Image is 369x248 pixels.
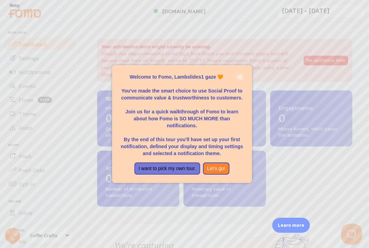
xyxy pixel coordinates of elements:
button: close, [236,73,244,81]
button: Let's go! [203,162,230,175]
p: Welcome to Fomo, Lambslides1 gaze 🧡 [120,73,244,80]
p: By the end of this tour you'll have set up your first notification, defined your display and timi... [120,129,244,157]
div: Welcome to Fomo, Lambslides1 gaze 🧡You&amp;#39;ve made the smart choice to use Social Proof to co... [112,65,252,183]
div: Learn more [272,218,310,233]
p: You've made the smart choice to use Social Proof to communicate value & trustworthiness to custom... [120,80,244,101]
button: I want to pick my own tour. [134,162,200,175]
p: Join us for a quick walkthrough of Fomo to learn about how Fomo is SO MUCH MORE than notifications. [120,101,244,129]
p: Learn more [278,222,304,229]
